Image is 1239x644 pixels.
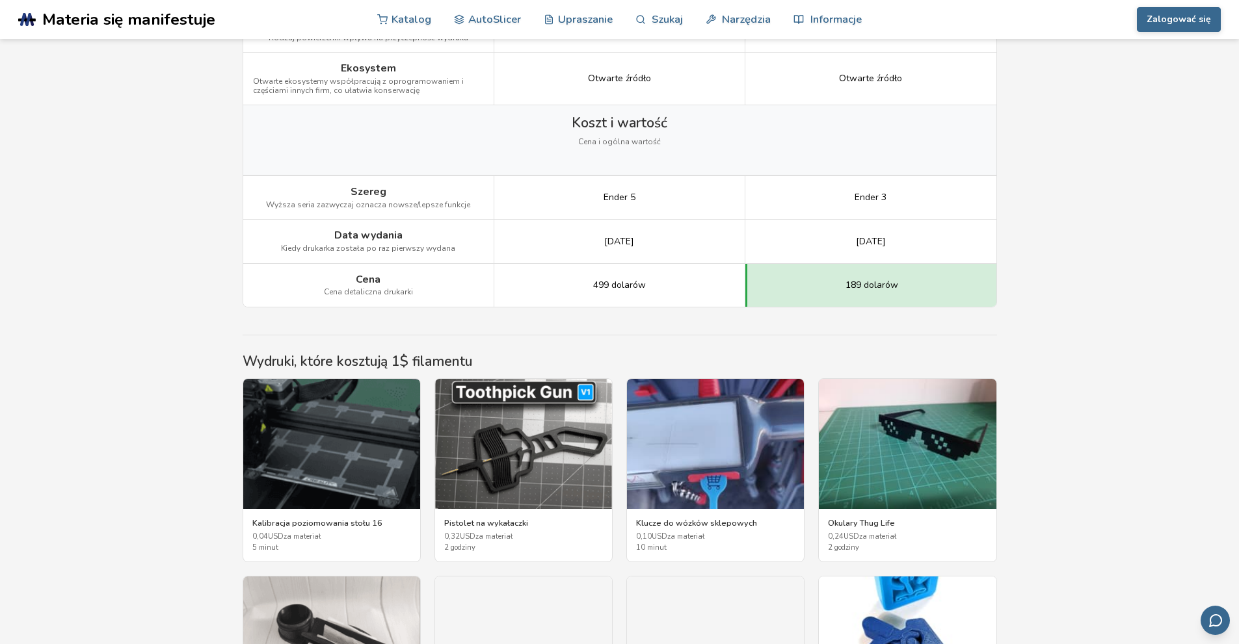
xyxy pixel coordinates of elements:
[636,543,667,552] font: 10 minut
[324,287,413,297] font: Cena detaliczna drukarki
[1201,606,1230,635] button: Wyślij opinię e-mailem
[828,532,844,541] font: 0,24
[243,378,421,562] a: Kalibracja poziomowania stołu 16Kalibracja poziomowania stołu 160,04USDza materiał5 minut
[558,12,613,27] font: Upraszanie
[243,379,420,509] img: Kalibracja poziomowania stołu 16
[468,12,521,27] font: AutoSlicer
[435,379,612,509] img: Pistolet na wykałaczki
[828,517,895,528] font: Okulary Thug Life
[460,532,475,541] font: USD
[667,532,704,541] font: za materiał
[392,12,431,27] font: Katalog
[356,272,380,287] font: Cena
[844,532,859,541] font: USD
[636,532,652,541] font: 0,10
[859,532,896,541] font: za materiał
[810,12,862,27] font: Informacje
[604,235,634,248] font: [DATE]
[444,543,475,552] font: 2 godziny
[268,532,284,541] font: USD
[627,379,804,509] img: Klucze do wózków sklepowych
[475,532,513,541] font: za materiał
[839,72,902,84] font: Otwarte źródło
[652,12,683,27] font: Szukaj
[253,76,464,96] font: Otwarte ekosystemy współpracują z oprogramowaniem i częściami innych firm, co ułatwia konserwację
[444,517,528,528] font: Pistolet na wykałaczki
[604,191,635,203] font: Ender 5
[351,185,386,199] font: Szereg
[444,532,460,541] font: 0,32
[266,200,470,210] font: Wyższa seria zazwyczaj oznacza nowsze/lepsze funkcje
[1137,7,1221,32] button: Zalogować się
[252,517,382,528] font: Kalibracja poziomowania stołu 16
[572,114,667,132] font: Koszt i wartość
[42,8,215,31] font: Materia się manifestuje
[636,517,757,528] font: Klucze do wózków sklepowych
[341,61,396,75] font: Ekosystem
[818,378,996,562] a: Okulary Thug LifeOkulary Thug Life0,24USDza materiał2 godziny
[252,543,278,552] font: 5 minut
[856,235,886,248] font: [DATE]
[626,378,805,562] a: Klucze do wózków sklepowychKlucze do wózków sklepowych0,10USDza materiał10 minut
[593,279,646,291] font: 499 dolarów
[284,532,321,541] font: za materiał
[722,12,771,27] font: Narzędzia
[243,352,473,370] font: Wydruki, które kosztują 1$ filamentu
[578,136,661,147] font: Cena i ogólna wartość
[281,243,455,253] font: Kiedy drukarka została po raz pierwszy wydana
[846,279,898,291] font: 189 dolarów
[588,72,651,84] font: Otwarte źródło
[819,379,996,509] img: Okulary Thug Life
[1147,13,1211,25] font: Zalogować się
[855,191,886,203] font: Ender 3
[252,532,268,541] font: 0,04
[434,378,613,562] a: Pistolet na wykałaczkiPistolet na wykałaczki0,32USDza materiał2 godziny
[334,228,403,242] font: Data wydania
[652,532,667,541] font: USD
[828,543,859,552] font: 2 godziny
